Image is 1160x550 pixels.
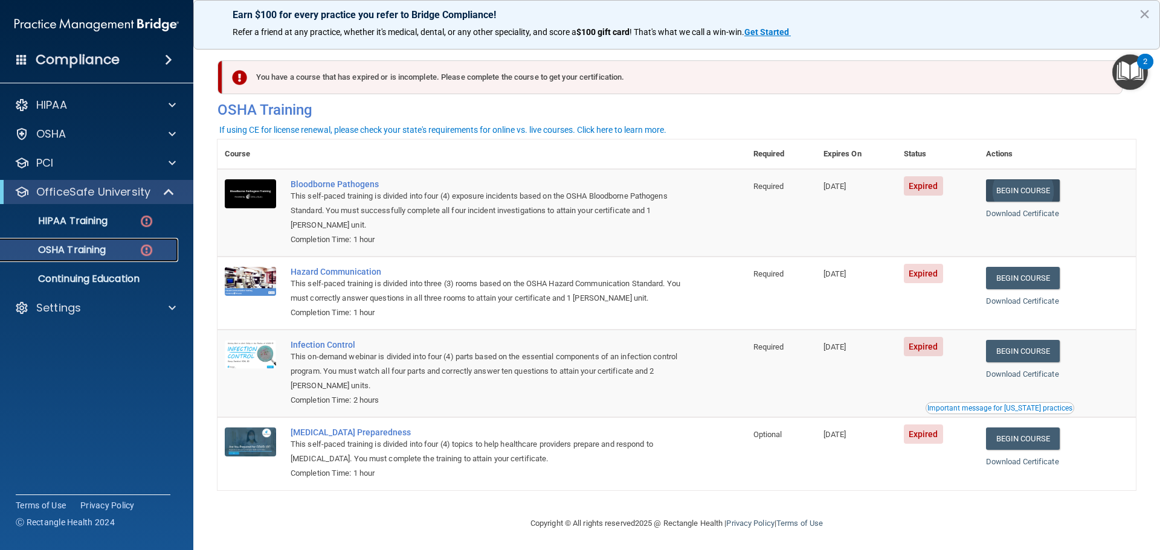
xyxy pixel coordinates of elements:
[576,27,630,37] strong: $100 gift card
[897,139,979,169] th: Status
[630,27,744,37] span: ! That's what we call a win-win.
[823,342,846,351] span: [DATE]
[8,273,173,285] p: Continuing Education
[816,139,897,169] th: Expires On
[232,70,247,85] img: exclamation-circle-solid-danger.72ef9ffc.png
[291,267,686,277] a: Hazard Communication
[823,430,846,439] span: [DATE]
[726,519,774,528] a: Privacy Policy
[904,264,943,283] span: Expired
[291,189,686,232] div: This self-paced training is divided into four (4) exposure incidents based on the OSHA Bloodborne...
[291,393,686,408] div: Completion Time: 2 hours
[14,127,176,141] a: OSHA
[36,185,150,199] p: OfficeSafe University
[746,139,816,169] th: Required
[222,60,1123,94] div: You have a course that has expired or is incomplete. Please complete the course to get your certi...
[986,267,1060,289] a: Begin Course
[986,369,1059,379] a: Download Certificate
[456,504,897,543] div: Copyright © All rights reserved 2025 @ Rectangle Health | |
[14,156,176,170] a: PCI
[1112,54,1148,90] button: Open Resource Center, 2 new notifications
[139,243,154,258] img: danger-circle.6113f641.png
[219,126,666,134] div: If using CE for license renewal, please check your state's requirements for online vs. live cours...
[986,427,1060,450] a: Begin Course
[291,179,686,189] a: Bloodborne Pathogens
[1139,4,1150,24] button: Close
[16,516,115,528] span: Ⓒ Rectangle Health 2024
[36,301,81,315] p: Settings
[14,185,175,199] a: OfficeSafe University
[986,296,1059,305] a: Download Certificate
[927,405,1072,412] div: Important message for [US_STATE] practices
[904,337,943,356] span: Expired
[904,424,943,444] span: Expired
[744,27,789,37] strong: Get Started
[986,179,1060,202] a: Begin Course
[291,466,686,481] div: Completion Time: 1 hour
[8,215,108,227] p: HIPAA Training
[36,156,53,170] p: PCI
[904,176,943,196] span: Expired
[753,342,784,351] span: Required
[291,437,686,466] div: This self-paced training is divided into four (4) topics to help healthcare providers prepare and...
[979,139,1136,169] th: Actions
[951,464,1145,513] iframe: Drift Widget Chat Controller
[291,305,686,320] div: Completion Time: 1 hour
[14,301,176,315] a: Settings
[823,269,846,278] span: [DATE]
[139,214,154,229] img: danger-circle.6113f641.png
[986,340,1060,362] a: Begin Course
[291,350,686,393] div: This on-demand webinar is divided into four (4) parts based on the essential components of an inf...
[8,244,106,256] p: OSHA Training
[233,27,576,37] span: Refer a friend at any practice, whether it's medical, dental, or any other speciality, and score a
[217,139,283,169] th: Course
[36,51,120,68] h4: Compliance
[986,457,1059,466] a: Download Certificate
[753,269,784,278] span: Required
[291,277,686,305] div: This self-paced training is divided into three (3) rooms based on the OSHA Hazard Communication S...
[291,340,686,350] a: Infection Control
[926,402,1074,414] button: Read this if you are a dental practitioner in the state of CA
[14,98,176,112] a: HIPAA
[16,499,66,511] a: Terms of Use
[36,127,66,141] p: OSHA
[753,430,782,439] span: Optional
[1143,62,1147,77] div: 2
[217,101,1136,118] h4: OSHA Training
[823,182,846,191] span: [DATE]
[80,499,135,511] a: Privacy Policy
[36,98,67,112] p: HIPAA
[986,209,1059,218] a: Download Certificate
[217,124,668,136] button: If using CE for license renewal, please check your state's requirements for online vs. live cours...
[291,427,686,437] a: [MEDICAL_DATA] Preparedness
[14,13,179,37] img: PMB logo
[776,519,823,528] a: Terms of Use
[233,9,1121,21] p: Earn $100 for every practice you refer to Bridge Compliance!
[753,182,784,191] span: Required
[291,232,686,247] div: Completion Time: 1 hour
[744,27,791,37] a: Get Started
